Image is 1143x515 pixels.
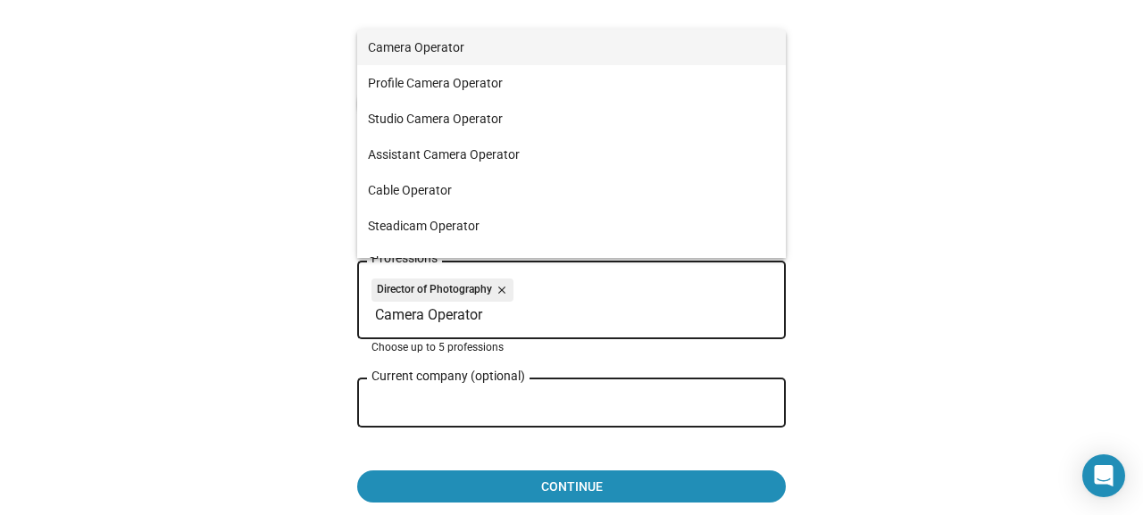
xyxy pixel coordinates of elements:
[492,282,508,298] mat-icon: close
[371,341,504,355] mat-hint: Choose up to 5 professions
[368,29,775,65] span: Camera Operator
[357,28,786,52] h2: Create profile
[371,470,772,503] span: Continue
[357,470,786,503] button: Continue
[368,172,775,208] span: Cable Operator
[371,278,513,302] mat-chip: Director of Photography
[368,137,775,172] span: Assistant Camera Operator
[368,65,775,101] span: Profile Camera Operator
[368,208,775,244] span: Steadicam Operator
[1082,454,1125,497] div: Open Intercom Messenger
[368,101,775,137] span: Studio Camera Operator
[368,244,775,279] span: Chyron operator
